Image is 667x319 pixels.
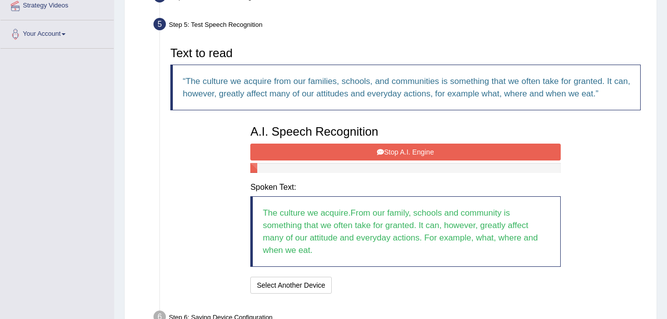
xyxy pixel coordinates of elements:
h3: Text to read [170,47,641,60]
button: Select Another Device [250,277,332,294]
button: Stop A.I. Engine [250,144,561,160]
h3: A.I. Speech Recognition [250,125,561,138]
h4: Spoken Text: [250,183,561,192]
div: Step 5: Test Speech Recognition [149,15,652,37]
a: Your Account [0,20,114,45]
q: The culture we acquire from our families, schools, and communities is something that we often tak... [183,77,630,98]
blockquote: The culture we acquire.From our family, schools and community is something that we often take for... [250,196,561,267]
